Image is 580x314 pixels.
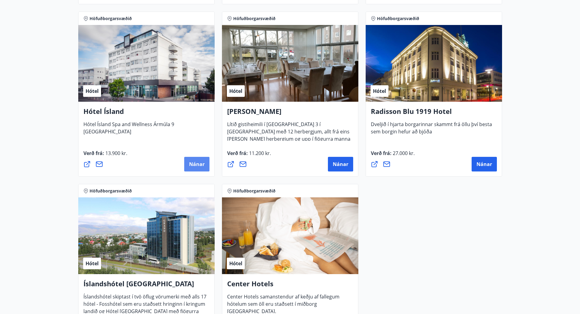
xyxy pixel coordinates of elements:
h4: Íslandshótel [GEOGRAPHIC_DATA] [83,279,209,293]
span: Höfuðborgarsvæðið [377,16,419,22]
button: Nánar [472,157,497,171]
h4: Center Hotels [227,279,353,293]
span: Hótel [229,260,242,267]
button: Nánar [328,157,353,171]
span: Hótel [373,88,386,94]
span: Höfuðborgarsvæðið [233,16,276,22]
span: Höfuðborgarsvæðið [233,188,276,194]
span: Verð frá : [371,150,415,161]
span: Nánar [333,161,348,168]
span: Hótel [229,88,242,94]
h4: [PERSON_NAME] [227,107,353,121]
span: Hótel [86,88,99,94]
h4: Radisson Blu 1919 Hotel [371,107,497,121]
span: 11.200 kr. [248,150,271,157]
span: Lítið gistiheimili í [GEOGRAPHIC_DATA] 3 í [GEOGRAPHIC_DATA] með 12 herbergjum, allt frá eins [PE... [227,121,350,154]
h4: Hótel Ísland [83,107,209,121]
span: Nánar [189,161,205,168]
span: Höfuðborgarsvæðið [90,16,132,22]
span: Dveljið í hjarta borgarinnar skammt frá öllu því besta sem borgin hefur að bjóða [371,121,492,140]
span: Höfuðborgarsvæðið [90,188,132,194]
span: 27.000 kr. [392,150,415,157]
span: 13.900 kr. [104,150,127,157]
span: Verð frá : [83,150,127,161]
span: Verð frá : [227,150,271,161]
span: Hótel [86,260,99,267]
span: Hótel Ísland Spa and Wellness Ármúla 9 [GEOGRAPHIC_DATA] [83,121,174,140]
span: Nánar [476,161,492,168]
button: Nánar [184,157,209,171]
